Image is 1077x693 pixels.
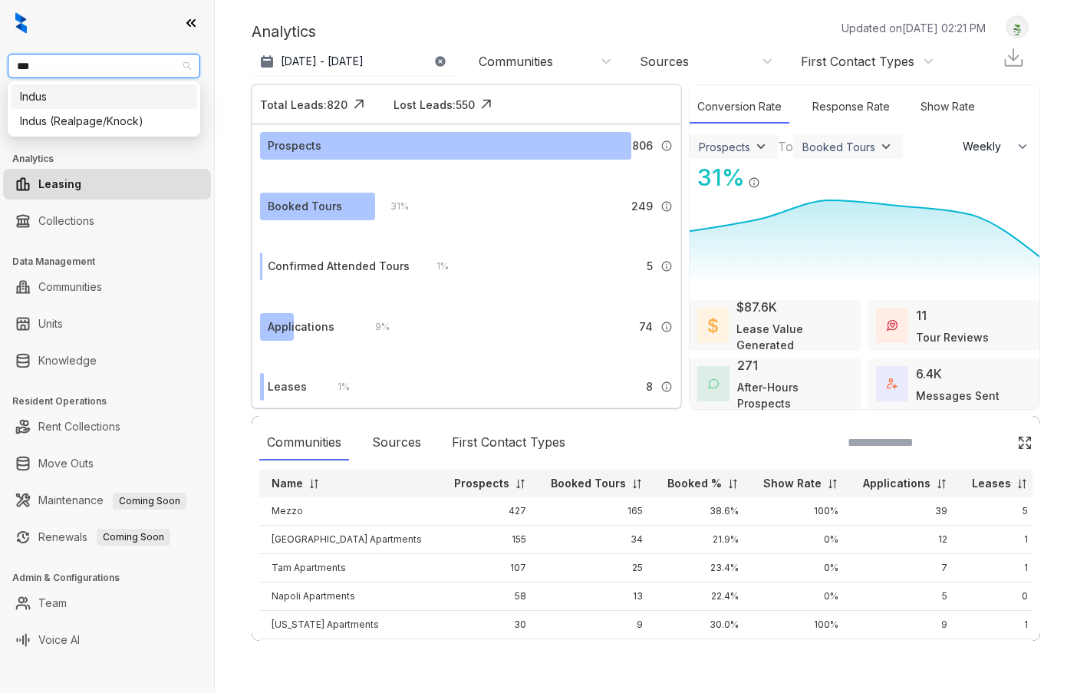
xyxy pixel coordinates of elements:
[38,448,94,479] a: Move Outs
[252,48,459,75] button: [DATE] - [DATE]
[960,611,1040,639] td: 1
[442,526,538,554] td: 155
[3,448,211,479] li: Move Outs
[3,309,211,339] li: Units
[631,478,643,490] img: sorting
[38,625,80,655] a: Voice AI
[916,365,942,383] div: 6.4K
[3,169,211,200] li: Leasing
[655,554,751,582] td: 23.4%
[660,140,673,152] img: Info
[763,476,822,491] p: Show Rate
[1017,435,1033,450] img: Click Icon
[639,318,653,335] span: 74
[753,139,769,154] img: ViewFilterArrow
[699,140,750,153] div: Prospects
[1016,478,1028,490] img: sorting
[454,476,509,491] p: Prospects
[916,306,927,325] div: 11
[252,20,316,43] p: Analytics
[760,163,783,186] img: Click Icon
[916,329,989,345] div: Tour Reviews
[960,554,1040,582] td: 1
[736,298,777,316] div: $87.6K
[272,476,303,491] p: Name
[259,554,442,582] td: Tam Apartments
[851,526,960,554] td: 12
[3,272,211,302] li: Communities
[38,411,120,442] a: Rent Collections
[632,137,653,154] span: 806
[827,478,838,490] img: sorting
[660,321,673,333] img: Info
[259,526,442,554] td: [GEOGRAPHIC_DATA] Apartments
[97,529,170,546] span: Coming Soon
[751,639,851,668] td: 100%
[851,497,960,526] td: 39
[708,317,718,334] img: LeaseValue
[3,588,211,619] li: Team
[259,425,349,460] div: Communities
[394,97,475,113] div: Lost Leads: 550
[660,200,673,213] img: Info
[1006,19,1028,35] img: UserAvatar
[347,93,371,116] img: Click Icon
[3,345,211,376] li: Knowledge
[655,526,751,554] td: 21.9%
[751,526,851,554] td: 0%
[655,497,751,526] td: 38.6%
[737,379,853,411] div: After-Hours Prospects
[551,476,626,491] p: Booked Tours
[12,394,214,408] h3: Resident Operations
[727,478,739,490] img: sorting
[442,611,538,639] td: 30
[751,582,851,611] td: 0%
[960,497,1040,526] td: 5
[38,309,63,339] a: Units
[863,476,930,491] p: Applications
[802,140,875,153] div: Booked Tours
[972,476,1011,491] p: Leases
[38,272,102,302] a: Communities
[20,113,188,130] div: Indus (Realpage/Knock)
[708,378,719,390] img: AfterHoursConversations
[887,320,898,331] img: TourReviews
[751,611,851,639] td: 100%
[660,260,673,272] img: Info
[12,571,214,585] h3: Admin & Configurations
[647,258,653,275] span: 5
[38,169,81,200] a: Leasing
[3,206,211,236] li: Collections
[887,378,898,389] img: TotalFum
[916,388,1000,404] div: Messages Sent
[538,611,655,639] td: 9
[660,381,673,393] img: Info
[12,255,214,269] h3: Data Management
[11,84,197,109] div: Indus
[268,318,334,335] div: Applications
[268,258,410,275] div: Confirmed Attended Tours
[960,582,1040,611] td: 0
[38,206,94,236] a: Collections
[442,582,538,611] td: 58
[960,639,1040,668] td: 0
[3,411,211,442] li: Rent Collections
[751,497,851,526] td: 100%
[538,639,655,668] td: 3
[38,345,97,376] a: Knowledge
[851,554,960,582] td: 7
[322,378,350,395] div: 1 %
[851,582,960,611] td: 5
[1002,46,1025,69] img: Download
[936,478,947,490] img: sorting
[985,436,998,449] img: SearchIcon
[538,497,655,526] td: 165
[667,476,722,491] p: Booked %
[260,97,347,113] div: Total Leads: 820
[963,139,1009,154] span: Weekly
[268,378,307,395] div: Leases
[538,582,655,611] td: 13
[259,639,442,668] td: Encantada Apartments
[751,554,851,582] td: 0%
[442,639,538,668] td: 21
